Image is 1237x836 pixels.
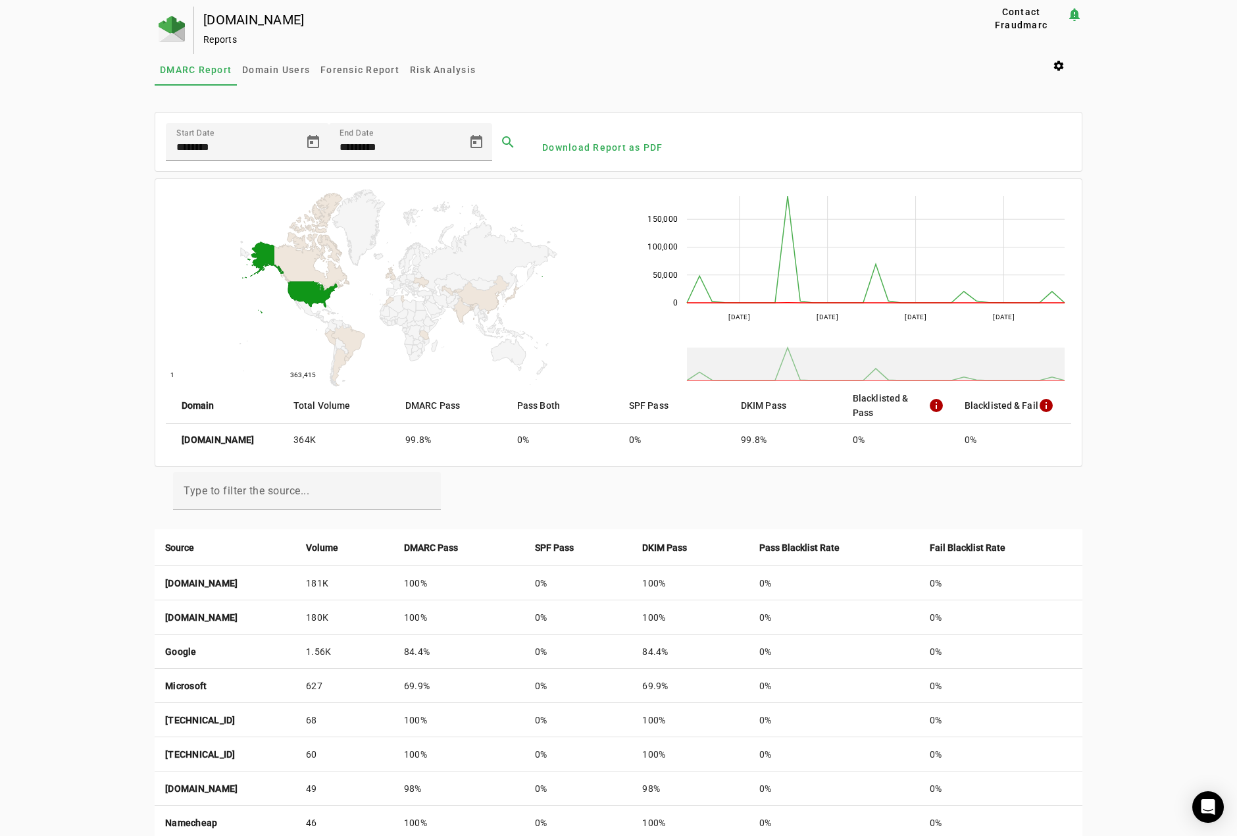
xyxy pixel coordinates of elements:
[993,313,1015,321] text: [DATE]
[159,16,185,42] img: Fraudmarc Logo
[537,136,669,159] button: Download Report as PDF
[928,398,944,413] mat-icon: info
[749,600,919,635] td: 0%
[642,540,687,555] strong: DKIM Pass
[165,612,238,623] strong: [DOMAIN_NAME]
[166,190,622,387] svg: A chart.
[759,540,909,555] div: Pass Blacklist Rate
[165,578,238,588] strong: [DOMAIN_NAME]
[393,600,524,635] td: 100%
[393,771,524,806] td: 98%
[295,635,393,669] td: 1.56K
[404,540,514,555] div: DMARC Pass
[1192,791,1224,823] div: Open Intercom Messenger
[653,271,678,280] text: 50,000
[817,313,838,321] text: [DATE]
[393,669,524,703] td: 69.9%
[170,371,174,379] text: 1
[524,737,632,771] td: 0%
[919,566,1082,600] td: 0%
[749,635,919,669] td: 0%
[730,424,842,456] mat-cell: 99.8%
[632,669,749,703] td: 69.9%
[340,128,373,138] mat-label: End Date
[295,737,393,771] td: 60
[182,433,254,446] strong: [DOMAIN_NAME]
[182,398,215,413] strong: Domain
[642,540,738,555] div: DKIM Pass
[160,65,232,74] span: DMARC Report
[395,387,507,424] mat-header-cell: DMARC Pass
[165,783,238,794] strong: [DOMAIN_NAME]
[155,54,237,86] a: DMARC Report
[632,737,749,771] td: 100%
[165,749,236,760] strong: [TECHNICAL_ID]
[535,540,574,555] strong: SPF Pass
[524,566,632,600] td: 0%
[165,646,197,657] strong: Google
[295,600,393,635] td: 180K
[237,54,315,86] a: Domain Users
[393,566,524,600] td: 100%
[295,669,393,703] td: 627
[524,771,632,806] td: 0%
[749,737,919,771] td: 0%
[930,540,1005,555] strong: Fail Blacklist Rate
[176,128,214,138] mat-label: Start Date
[242,65,310,74] span: Domain Users
[976,7,1067,30] button: Contact Fraudmarc
[306,540,338,555] strong: Volume
[524,635,632,669] td: 0%
[306,540,383,555] div: Volume
[919,669,1082,703] td: 0%
[524,600,632,635] td: 0%
[203,13,934,26] div: [DOMAIN_NAME]
[404,540,458,555] strong: DMARC Pass
[283,424,395,456] mat-cell: 364K
[297,126,329,158] button: Open calendar
[673,298,678,307] text: 0
[618,424,730,456] mat-cell: 0%
[919,771,1082,806] td: 0%
[954,387,1071,424] mat-header-cell: Blacklisted & Fail
[759,540,840,555] strong: Pass Blacklist Rate
[165,540,285,555] div: Source
[524,703,632,737] td: 0%
[749,703,919,737] td: 0%
[728,313,750,321] text: [DATE]
[320,65,399,74] span: Forensic Report
[632,771,749,806] td: 98%
[295,771,393,806] td: 49
[535,540,622,555] div: SPF Pass
[919,635,1082,669] td: 0%
[930,540,1072,555] div: Fail Blacklist Rate
[632,566,749,600] td: 100%
[165,540,194,555] strong: Source
[618,387,730,424] mat-header-cell: SPF Pass
[749,771,919,806] td: 0%
[165,681,207,691] strong: Microsoft
[315,54,405,86] a: Forensic Report
[507,424,618,456] mat-cell: 0%
[1038,398,1054,413] mat-icon: info
[647,215,678,224] text: 150,000
[283,387,395,424] mat-header-cell: Total Volume
[405,54,481,86] a: Risk Analysis
[647,242,678,251] text: 100,000
[749,669,919,703] td: 0%
[461,126,492,158] button: Open calendar
[632,703,749,737] td: 100%
[954,424,1071,456] mat-cell: 0%
[165,715,236,725] strong: [TECHNICAL_ID]
[165,818,217,828] strong: Namecheap
[295,566,393,600] td: 181K
[730,387,842,424] mat-header-cell: DKIM Pass
[184,484,309,497] mat-label: Type to filter the source...
[507,387,618,424] mat-header-cell: Pass Both
[919,737,1082,771] td: 0%
[632,635,749,669] td: 84.4%
[842,424,954,456] mat-cell: 0%
[981,5,1061,32] span: Contact Fraudmarc
[393,737,524,771] td: 100%
[290,371,316,379] text: 363,415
